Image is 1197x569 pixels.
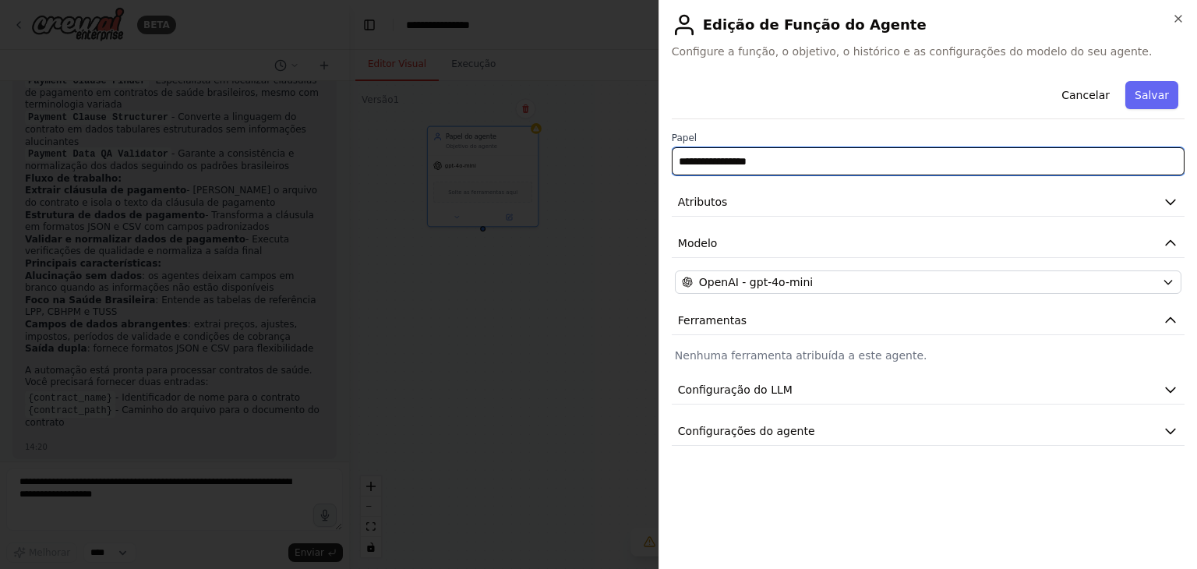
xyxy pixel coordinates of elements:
font: Modelo [678,237,718,249]
button: Configurações do agente [672,417,1185,446]
button: Atributos [672,188,1185,217]
font: Configure a função, o objetivo, o histórico e as configurações do modelo do seu agente. [672,45,1153,58]
font: Salvar [1135,89,1169,101]
font: Cancelar [1061,89,1110,101]
font: Papel [672,133,697,143]
font: Configurações do agente [678,425,815,437]
button: Salvar [1125,81,1178,109]
font: Atributos [678,196,728,208]
button: Ferramentas [672,306,1185,335]
button: Configuração do LLM [672,376,1185,405]
button: Cancelar [1052,81,1119,109]
button: Modelo [672,229,1185,258]
font: Edição de Função do Agente [703,16,927,33]
font: Configuração do LLM [678,383,793,396]
button: OpenAI - gpt-4o-mini [675,270,1181,294]
span: OpenAI - gpt-4o-mini [699,274,813,290]
font: Nenhuma ferramenta atribuída a este agente. [675,349,927,362]
font: Ferramentas [678,314,747,327]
